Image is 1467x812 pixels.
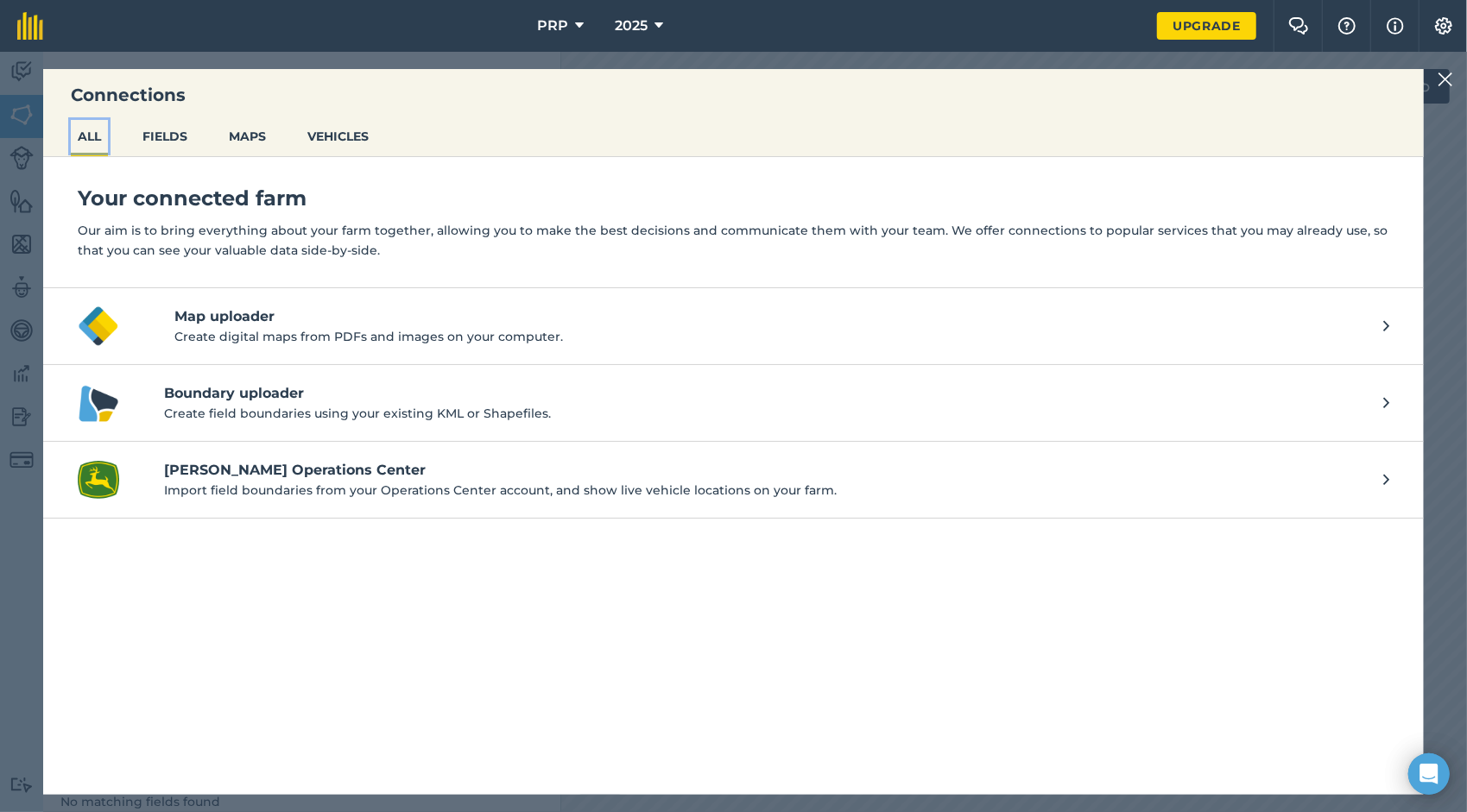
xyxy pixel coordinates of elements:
[43,442,1424,519] a: John Deere Operations Center logo[PERSON_NAME] Operations CenterImport field boundaries from your...
[78,305,119,347] img: Map uploader logo
[164,481,1366,500] p: Import field boundaries from your Operations Center account, and show live vehicle locations on y...
[1288,17,1309,35] img: Two speech bubbles overlapping with the left bubble in the forefront
[78,459,119,500] img: John Deere Operations Center logo
[174,306,1383,327] h4: Map uploader
[1387,16,1404,36] img: svg+xml;base64,PHN2ZyB4bWxucz0iaHR0cDovL3d3dy53My5vcmcvMjAwMC9zdmciIHdpZHRoPSIxNyIgaGVpZ2h0PSIxNy...
[17,12,43,40] img: fieldmargin Logo
[78,185,1389,212] h4: Your connected farm
[164,383,1366,404] h4: Boundary uploader
[78,382,119,424] img: Boundary uploader logo
[1408,753,1450,795] div: Open Intercom Messenger
[222,120,273,153] button: MAPS
[43,83,1424,107] h3: Connections
[1438,69,1453,90] img: svg+xml;base64,PHN2ZyB4bWxucz0iaHR0cDovL3d3dy53My5vcmcvMjAwMC9zdmciIHdpZHRoPSIyMiIgaGVpZ2h0PSIzMC...
[43,288,1424,365] button: Map uploader logoMap uploaderCreate digital maps from PDFs and images on your computer.
[164,404,1366,423] p: Create field boundaries using your existing KML or Shapefiles.
[174,327,1383,346] p: Create digital maps from PDFs and images on your computer.
[136,120,194,153] button: FIELDS
[300,120,376,153] button: VEHICLES
[43,365,1424,442] a: Boundary uploader logoBoundary uploaderCreate field boundaries using your existing KML or Shapefi...
[537,16,568,36] span: PRP
[1157,12,1256,40] a: Upgrade
[1337,17,1357,35] img: A question mark icon
[615,16,648,36] span: 2025
[1433,17,1454,35] img: A cog icon
[78,221,1389,260] p: Our aim is to bring everything about your farm together, allowing you to make the best decisions ...
[164,460,1366,481] h4: [PERSON_NAME] Operations Center
[71,120,108,153] button: ALL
